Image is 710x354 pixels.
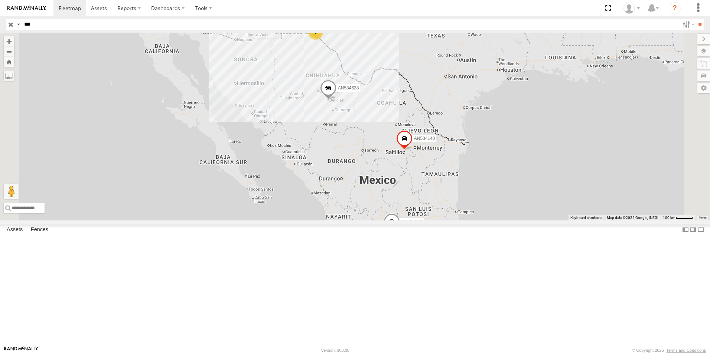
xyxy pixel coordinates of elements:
span: AN534628 [338,86,359,91]
span: 100 km [663,216,675,220]
a: Terms and Conditions [667,348,706,353]
span: AN534140 [414,136,435,141]
div: © Copyright 2025 - [632,348,706,353]
img: rand-logo.svg [7,6,46,11]
div: Version: 306.00 [321,348,349,353]
button: Zoom Home [4,57,14,67]
label: Dock Summary Table to the Right [689,224,697,235]
button: Drag Pegman onto the map to open Street View [4,184,19,199]
label: Fences [27,224,52,235]
button: Keyboard shortcuts [570,215,602,220]
a: Terms (opens in new tab) [699,216,707,219]
a: Visit our Website [4,347,38,354]
button: Zoom out [4,46,14,57]
div: 6 [308,25,323,40]
label: Search Filter Options [680,19,696,30]
label: Measure [4,71,14,81]
button: Map Scale: 100 km per 43 pixels [661,215,695,220]
span: AN537184 [401,219,423,224]
label: Search Query [16,19,22,30]
button: Zoom in [4,36,14,46]
i: ? [669,2,681,14]
div: Jonathan Soto [621,3,642,14]
label: Assets [3,224,26,235]
label: Hide Summary Table [697,224,704,235]
span: Map data ©2025 Google, INEGI [607,216,658,220]
label: Dock Summary Table to the Left [682,224,689,235]
label: Map Settings [697,83,710,93]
